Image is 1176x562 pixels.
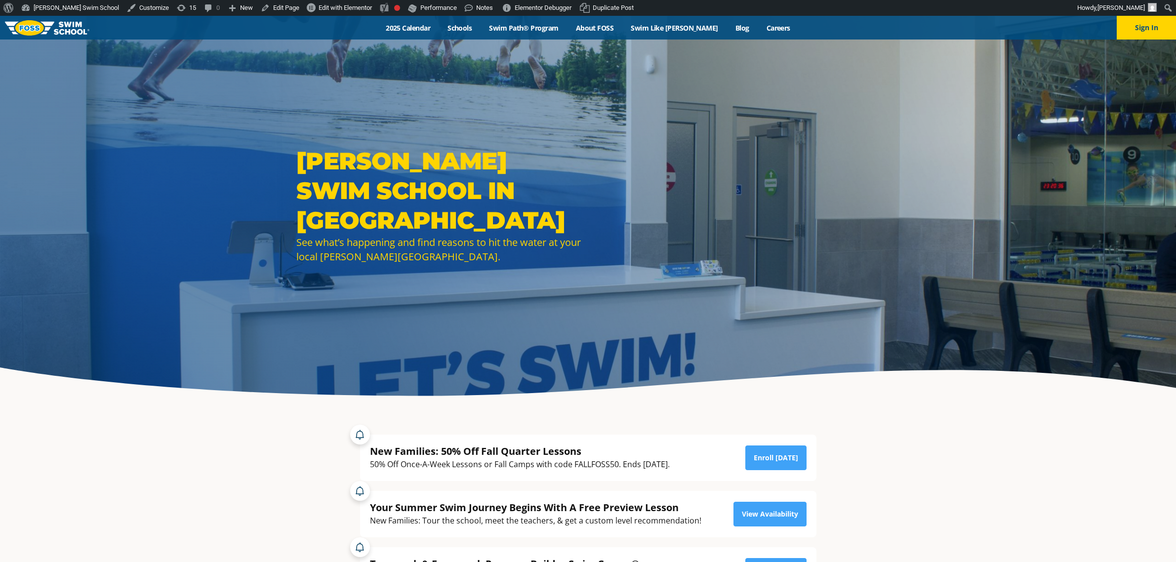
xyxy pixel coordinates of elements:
a: Blog [727,23,758,33]
a: Swim Like [PERSON_NAME] [622,23,727,33]
a: Careers [758,23,799,33]
a: About FOSS [567,23,622,33]
div: Your Summer Swim Journey Begins With A Free Preview Lesson [370,501,701,514]
img: FOSS Swim School Logo [5,20,89,36]
span: Edit with Elementor [319,4,372,11]
a: Enroll [DATE] [745,445,807,470]
a: 2025 Calendar [377,23,439,33]
div: New Families: 50% Off Fall Quarter Lessons [370,444,670,458]
h1: [PERSON_NAME] Swim School in [GEOGRAPHIC_DATA] [296,146,583,235]
a: Swim Path® Program [481,23,567,33]
div: See what’s happening and find reasons to hit the water at your local [PERSON_NAME][GEOGRAPHIC_DATA]. [296,235,583,264]
span: [PERSON_NAME] [1097,4,1145,11]
div: Focus keyphrase not set [394,5,400,11]
button: Sign In [1117,16,1176,40]
div: 50% Off Once-A-Week Lessons or Fall Camps with code FALLFOSS50. Ends [DATE]. [370,458,670,471]
a: Schools [439,23,481,33]
div: New Families: Tour the school, meet the teachers, & get a custom level recommendation! [370,514,701,527]
a: View Availability [733,502,807,526]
